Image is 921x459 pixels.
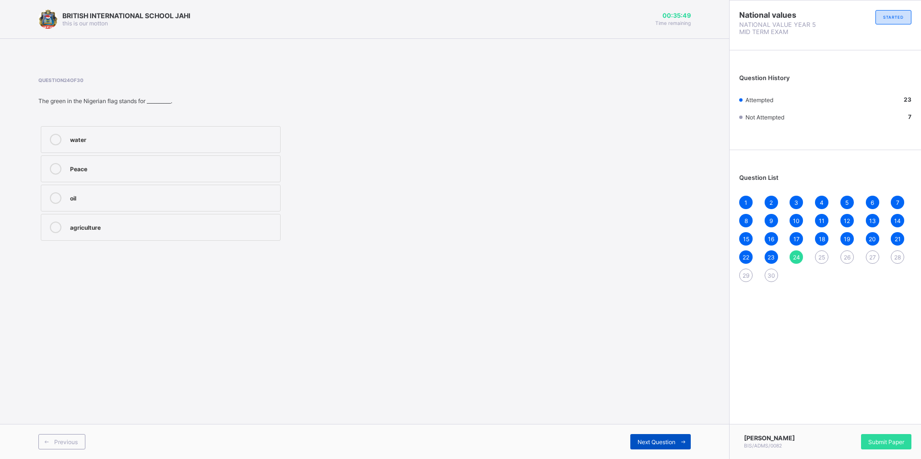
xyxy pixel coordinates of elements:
span: 10 [793,217,800,224]
span: 28 [894,254,901,261]
span: 2 [769,199,773,206]
span: Time remaining [655,20,691,26]
span: 16 [768,235,774,243]
span: 7 [896,199,899,206]
span: 9 [769,217,773,224]
span: 30 [767,272,775,279]
span: 15 [743,235,749,243]
span: STARTED [883,15,904,20]
span: 17 [793,235,800,243]
span: 19 [844,235,850,243]
span: BIS/ADMS/0082 [744,443,782,448]
span: NATIONAL VALUE YEAR 5 MID TERM EXAM [739,21,826,35]
span: 13 [869,217,876,224]
span: 00:35:49 [655,12,691,19]
span: 29 [743,272,749,279]
div: water [70,134,275,143]
b: 7 [908,113,911,120]
span: Previous [54,438,78,446]
span: 8 [744,217,748,224]
span: National values [739,10,826,20]
span: 5 [845,199,849,206]
span: 4 [820,199,824,206]
span: 21 [895,235,901,243]
span: 22 [743,254,749,261]
span: 25 [818,254,825,261]
span: 27 [869,254,876,261]
span: this is our motton [62,20,108,27]
span: Question History [739,74,790,82]
span: 20 [869,235,876,243]
span: 23 [767,254,775,261]
span: Not Attempted [745,114,784,121]
span: 6 [871,199,874,206]
span: 11 [819,217,825,224]
span: 18 [819,235,825,243]
span: Attempted [745,96,773,104]
span: Question List [739,174,779,181]
b: 23 [904,96,911,103]
span: Submit Paper [868,438,904,446]
span: [PERSON_NAME] [744,435,795,442]
span: Question 24 of 30 [38,77,446,83]
span: 24 [793,254,800,261]
span: 3 [794,199,798,206]
span: 26 [844,254,850,261]
div: Peace [70,163,275,173]
span: Next Question [638,438,675,446]
div: agriculture [70,222,275,231]
span: 1 [744,199,747,206]
div: The green in the Nigerian flag stands for __________. [38,97,446,105]
div: oil [70,192,275,202]
span: BRITISH INTERNATIONAL SCHOOL JAHI [62,12,190,20]
span: 14 [894,217,901,224]
span: 12 [844,217,850,224]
